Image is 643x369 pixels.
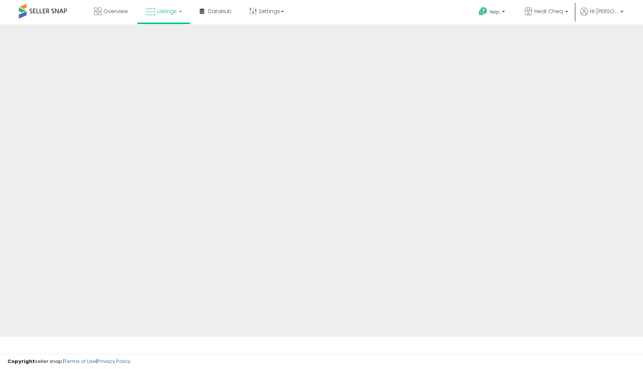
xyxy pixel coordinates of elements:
span: Heat Cheq [534,8,563,15]
span: DataHub [208,8,232,15]
span: Overview [103,8,128,15]
span: Help [490,9,500,15]
i: Get Help [478,7,488,16]
span: Hi [PERSON_NAME] [590,8,618,15]
span: Listings [157,8,177,15]
a: Hi [PERSON_NAME] [580,8,623,24]
a: Help [473,1,513,24]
